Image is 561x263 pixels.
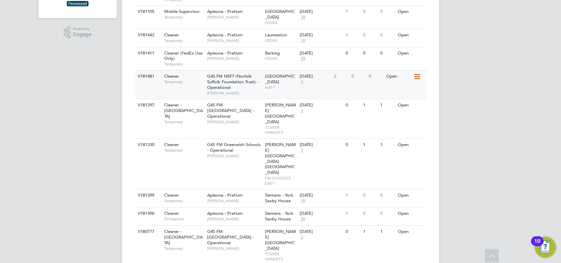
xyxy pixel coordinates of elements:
[385,70,413,83] div: Open
[136,99,159,111] div: V181297
[207,38,262,43] span: [PERSON_NAME]
[299,235,304,240] span: 3
[265,125,296,135] span: TOWER HAMLETS
[164,102,203,119] span: Cleaner - [GEOGRAPHIC_DATA]
[265,251,296,262] span: TOWER HAMLETS
[299,74,331,79] div: [DATE]
[207,56,262,61] span: [PERSON_NAME]
[396,29,425,41] div: Open
[207,246,262,251] span: [PERSON_NAME]
[396,6,425,18] div: Open
[299,193,342,198] div: [DATE]
[164,198,204,204] span: Temporary
[64,26,92,39] a: Powered byEngage
[299,148,304,153] span: 3
[379,6,396,18] div: 0
[344,226,361,238] div: 0
[344,207,361,220] div: 1
[299,142,342,148] div: [DATE]
[136,47,159,59] div: V181411
[396,189,425,202] div: Open
[350,70,367,83] div: 0
[207,153,262,159] span: [PERSON_NAME]
[396,207,425,220] div: Open
[265,73,295,85] span: [GEOGRAPHIC_DATA]
[164,61,204,67] span: Temporary
[207,50,243,56] span: Apleona - Pretium
[164,148,204,153] span: Temporary
[164,216,204,222] span: Permanent
[207,119,262,125] span: [PERSON_NAME]
[136,207,159,220] div: V181396
[164,38,204,43] span: Temporary
[164,119,204,125] span: Temporary
[207,91,262,96] span: [PERSON_NAME]
[396,226,425,238] div: Open
[379,189,396,202] div: 0
[136,29,159,41] div: V181442
[136,6,159,18] div: V181105
[534,241,540,250] div: 10
[265,210,293,222] span: Siemens - York Saxby House
[164,50,203,61] span: Cleaner (FedEx Use Only)
[164,73,179,79] span: Cleaner
[207,192,243,198] span: Apleona - Pretium
[299,229,342,235] div: [DATE]
[332,70,350,83] div: 2
[265,192,293,204] span: Siemens - York Saxby House
[265,85,296,90] span: NSFT
[164,210,179,216] span: Cleaner
[361,6,379,18] div: 0
[361,207,379,220] div: 0
[299,216,306,222] span: 39
[361,47,379,59] div: 0
[265,229,296,251] span: [PERSON_NAME][GEOGRAPHIC_DATA]
[265,9,295,20] span: [GEOGRAPHIC_DATA]
[361,226,379,238] div: 1
[164,79,204,85] span: Temporary
[299,102,342,108] div: [DATE]
[136,70,159,83] div: V181481
[379,207,396,220] div: 0
[265,56,296,61] span: FEDEX
[207,198,262,204] span: [PERSON_NAME]
[344,189,361,202] div: 1
[344,99,361,111] div: 0
[136,226,159,238] div: V180777
[396,47,425,59] div: Open
[73,32,92,37] span: Engage
[299,211,342,216] div: [DATE]
[164,192,179,198] span: Cleaner
[344,6,361,18] div: 1
[299,198,306,204] span: 39
[265,38,296,43] span: FEDEX
[265,102,296,125] span: [PERSON_NAME][GEOGRAPHIC_DATA]
[207,142,261,153] span: G4S FM Greenwich Schools - Operational
[265,20,296,25] span: FEDEX
[379,226,396,238] div: 1
[207,210,243,216] span: Apleona - Pretium
[299,15,306,20] span: 39
[344,47,361,59] div: 0
[207,229,254,245] span: G4S FM [GEOGRAPHIC_DATA] - Operational
[367,70,384,83] div: 0
[299,9,342,15] div: [DATE]
[379,47,396,59] div: 0
[164,229,203,245] span: Cleaner - [GEOGRAPHIC_DATA]
[379,29,396,41] div: 0
[299,56,306,61] span: 39
[207,216,262,222] span: [PERSON_NAME]
[361,99,379,111] div: 1
[164,9,200,14] span: Mobile Supervisor
[164,246,204,251] span: Temporary
[265,142,296,175] span: [PERSON_NAME][GEOGRAPHIC_DATA] [GEOGRAPHIC_DATA]
[136,189,159,202] div: V181399
[207,9,243,14] span: Apleona - Pretium
[344,29,361,41] div: 1
[207,102,254,119] span: G4S FM [GEOGRAPHIC_DATA] - Operational
[164,32,179,38] span: Cleaner
[207,15,262,20] span: [PERSON_NAME]
[361,189,379,202] div: 0
[396,139,425,151] div: Open
[207,73,258,90] span: G4S FM NSFT (Norfolk Suffolk Foundation Trust) - Operational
